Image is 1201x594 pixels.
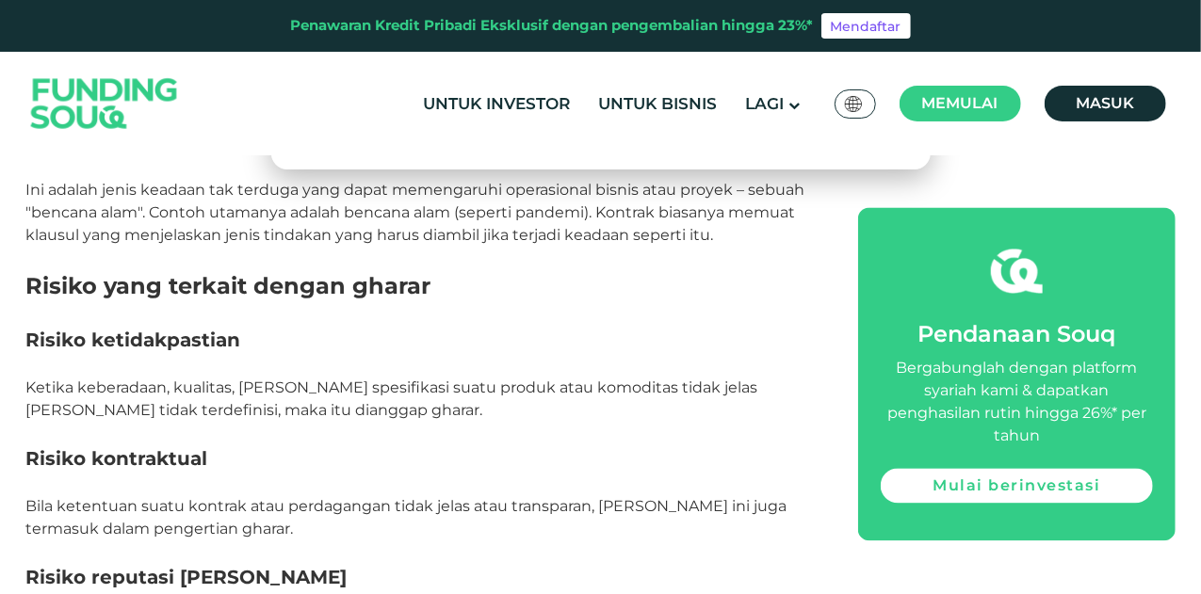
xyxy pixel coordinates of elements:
a: Untuk Bisnis [593,88,722,120]
font: Penawaran Kredit Pribadi Eksklusif dengan pengembalian hingga 23%* [291,16,814,34]
font: Ketika keberadaan, kualitas, [PERSON_NAME] spesifikasi suatu produk atau komoditas tidak jelas [P... [26,378,758,419]
img: fsicon [991,245,1043,297]
a: Mendaftar [821,13,911,40]
font: Mulai berinvestasi [933,476,1100,494]
font: Risiko kontraktual [26,447,208,470]
a: Masuk [1045,86,1166,121]
a: Untuk Investor [418,88,575,120]
font: Untuk Investor [423,94,570,113]
font: Memulai [922,94,998,112]
font: Bila ketentuan suatu kontrak atau perdagangan tidak jelas atau transparan, [PERSON_NAME] ini juga... [26,497,787,538]
font: Bergabunglah dengan platform syariah kami & dapatkan penghasilan rutin hingga 26%* per tahun [887,359,1146,444]
font: Ini adalah jenis keadaan tak terduga yang dapat memengaruhi operasional bisnis atau proyek – sebu... [26,181,805,244]
img: Bendera SA [845,96,862,112]
a: Mulai berinvestasi [881,468,1152,503]
img: Logo [12,56,197,152]
font: Risiko ketidakpastian [26,329,241,351]
font: Risiko yang terkait dengan gharar [26,272,431,299]
font: Lagi [745,94,784,113]
font: Pendanaan Souq [917,320,1115,347]
font: Masuk [1076,94,1134,112]
font: Mendaftar [831,18,901,35]
font: Risiko reputasi [PERSON_NAME] [26,566,348,588]
font: Untuk Bisnis [598,94,717,113]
